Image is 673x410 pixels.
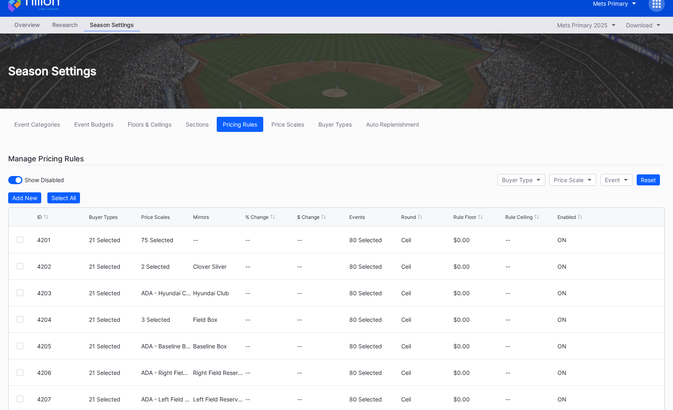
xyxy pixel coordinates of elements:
[453,396,503,403] div: $0.00
[401,214,416,220] div: Round
[122,117,178,132] button: Floors & Ceilings
[453,263,503,270] div: $0.00
[37,343,87,350] div: 4205
[245,263,295,270] div: --
[51,194,76,201] div: Select All
[89,236,139,243] div: 21 Selected
[297,263,347,270] div: --
[401,369,451,376] div: Ceil
[401,263,451,270] div: Ceil
[637,174,660,185] button: Reset
[349,290,399,296] div: 80 Selected
[453,290,503,296] div: $0.00
[505,396,555,403] div: --
[505,369,555,376] div: --
[558,396,566,403] div: ON
[245,214,269,220] div: % Change
[641,176,656,183] div: Reset
[557,22,608,29] div: Mets Primary 2025
[505,343,555,350] div: --
[46,19,84,31] a: Research
[193,236,243,243] div: --
[349,263,399,270] div: 80 Selected
[193,290,243,296] div: Hyundai Club
[297,343,347,350] div: --
[453,214,476,220] div: Rule Floor
[554,176,584,183] div: Price Scale
[193,369,243,376] div: Right Field Reserved
[558,369,566,376] div: ON
[193,396,243,403] div: Left Field Reserved
[349,396,399,403] div: 80 Selected
[180,117,215,132] a: Sections
[193,316,243,323] div: Field Box
[505,236,555,243] div: --
[297,396,347,403] div: --
[84,19,140,31] a: Season Settings
[141,236,191,243] div: 75 Selected
[553,20,620,31] button: Mets Primary 2025
[186,121,209,128] div: Sections
[349,214,365,220] div: Events
[297,236,347,243] div: --
[558,214,576,220] div: Enabled
[401,290,451,296] div: Ceil
[349,343,399,350] div: 80 Selected
[349,316,399,323] div: 80 Selected
[8,192,41,203] button: Add New
[8,176,64,184] div: Show Disabled
[8,117,66,132] button: Event Categories
[37,290,87,296] div: 4203
[141,369,191,376] div: ADA - Right Field Reserved (6729)
[89,343,139,350] div: 21 Selected
[14,121,60,128] div: Event Categories
[245,236,295,243] div: --
[349,236,399,243] div: 80 Selected
[47,192,80,203] button: Select All
[245,343,295,350] div: --
[89,290,139,296] div: 21 Selected
[505,316,555,323] div: --
[401,316,451,323] div: Ceil
[502,176,533,183] div: Buyer Type
[558,316,566,323] div: ON
[68,117,120,132] button: Event Budgets
[401,236,451,243] div: Ceil
[141,316,191,323] div: 3 Selected
[245,290,295,296] div: --
[453,343,503,350] div: $0.00
[453,236,503,243] div: $0.00
[558,343,566,350] div: ON
[498,174,545,186] button: Buyer Type
[600,174,633,186] button: Event
[558,236,566,243] div: ON
[37,369,87,376] div: 4206
[89,396,139,403] div: 21 Selected
[193,263,243,270] div: Clover Silver
[245,369,295,376] div: --
[360,117,425,132] button: Auto Replenishment
[89,263,139,270] div: 21 Selected
[37,236,87,243] div: 4201
[245,396,295,403] div: --
[505,263,555,270] div: --
[401,343,451,350] div: Ceil
[453,316,503,323] div: $0.00
[453,369,503,376] div: $0.00
[128,121,171,128] div: Floors & Ceilings
[89,316,139,323] div: 21 Selected
[626,22,653,29] div: Download
[8,19,46,31] a: Overview
[141,214,170,220] div: Price Scales
[297,369,347,376] div: --
[37,396,87,403] div: 4207
[37,263,87,270] div: 4202
[141,290,191,296] div: ADA - Hyundai Club (5523)
[271,121,304,128] div: Price Scales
